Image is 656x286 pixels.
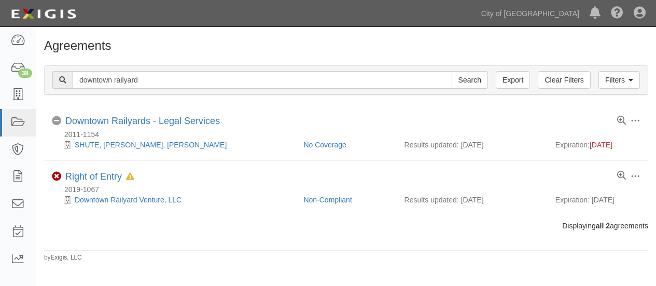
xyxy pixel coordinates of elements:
[65,116,220,126] a: Downtown Railyards - Legal Services
[404,140,540,150] div: Results updated: [DATE]
[538,71,590,89] a: Clear Filters
[590,141,612,149] span: [DATE]
[75,196,182,204] a: Downtown Railyard Venture, LLC
[44,253,82,262] small: by
[75,141,227,149] a: SHUTE, [PERSON_NAME], [PERSON_NAME]
[555,140,640,150] div: Expiration:
[65,171,134,183] div: Right of Entry
[52,116,61,126] i: No Coverage
[611,7,623,20] i: Help Center - Complianz
[65,171,122,182] a: Right of Entry
[404,195,540,205] div: Results updated: [DATE]
[52,129,648,140] div: 2011-1154
[52,184,648,195] div: 2019-1067
[52,195,296,205] div: Downtown Railyard Venture, LLC
[452,71,488,89] input: Search
[496,71,530,89] a: Export
[617,116,626,126] a: View results summary
[65,116,220,127] div: Downtown Railyards - Legal Services
[303,141,346,149] a: No Coverage
[52,140,296,150] div: SHUTE, MIHALY, WEINBERGER
[18,69,32,78] div: 38
[36,221,656,231] div: Displaying agreements
[44,39,648,52] h1: Agreements
[476,3,584,24] a: City of [GEOGRAPHIC_DATA]
[126,173,134,181] i: In Default since 07/09/2025
[596,222,610,230] b: all 2
[51,254,82,261] a: Exigis, LLC
[8,5,79,23] img: logo-5460c22ac91f19d4615b14bd174203de0afe785f0fc80cf4dbbc73dc1793850b.png
[52,172,61,181] i: Non-Compliant
[555,195,640,205] div: Expiration: [DATE]
[303,196,352,204] a: Non-Compliant
[617,171,626,181] a: View results summary
[598,71,640,89] a: Filters
[73,71,452,89] input: Search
